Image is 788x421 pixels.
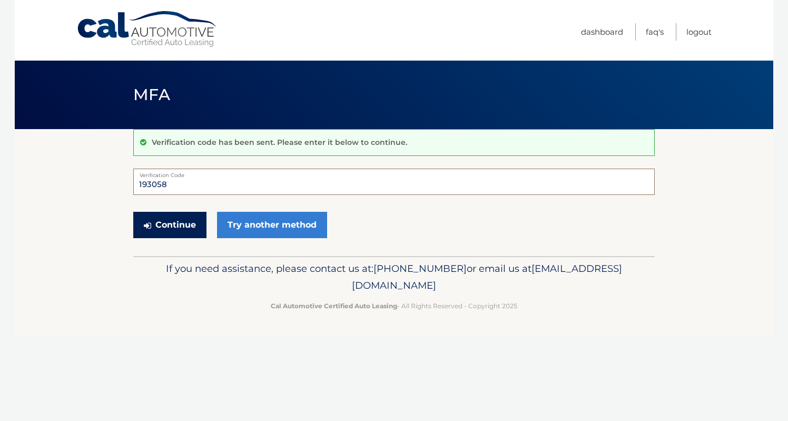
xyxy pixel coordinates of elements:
[152,138,407,147] p: Verification code has been sent. Please enter it below to continue.
[140,300,648,311] p: - All Rights Reserved - Copyright 2025
[646,23,664,41] a: FAQ's
[76,11,219,48] a: Cal Automotive
[686,23,712,41] a: Logout
[352,262,622,291] span: [EMAIL_ADDRESS][DOMAIN_NAME]
[373,262,467,275] span: [PHONE_NUMBER]
[217,212,327,238] a: Try another method
[133,212,206,238] button: Continue
[133,169,655,177] label: Verification Code
[133,85,170,104] span: MFA
[271,302,397,310] strong: Cal Automotive Certified Auto Leasing
[133,169,655,195] input: Verification Code
[581,23,623,41] a: Dashboard
[140,260,648,294] p: If you need assistance, please contact us at: or email us at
